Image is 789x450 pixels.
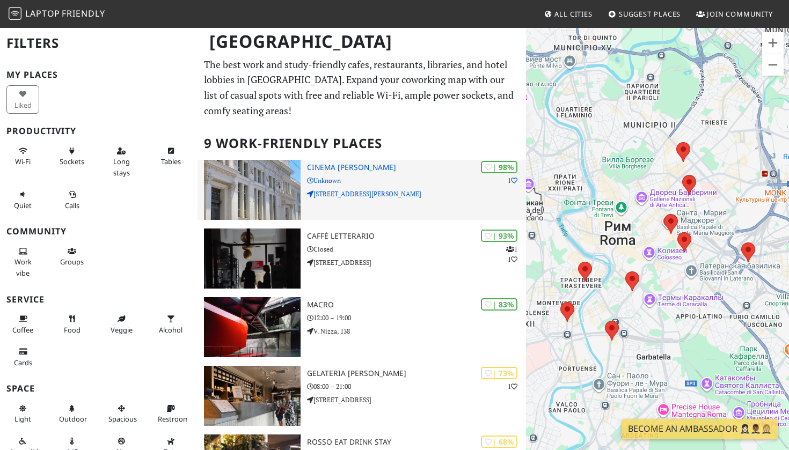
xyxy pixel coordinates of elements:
div: | 73% [481,367,517,379]
button: Quiet [6,186,39,214]
p: [STREET_ADDRESS] [307,395,526,405]
span: Work-friendly tables [161,157,181,166]
a: Caffè Letterario | 93% 11 Caffè Letterario Closed [STREET_ADDRESS] [198,228,527,289]
button: Увеличить [762,32,784,54]
span: Spacious [108,414,137,424]
p: Unknown [307,175,526,186]
a: Suggest Places [604,4,685,24]
h3: Cinema [PERSON_NAME] [307,163,526,172]
span: Long stays [113,157,130,177]
h3: Caffè Letterario [307,232,526,241]
div: | 98% [481,161,517,173]
p: The best work and study-friendly cafes, restaurants, libraries, and hotel lobbies in [GEOGRAPHIC_... [204,57,520,119]
span: Power sockets [60,157,84,166]
span: Outdoor area [59,414,87,424]
span: Alcohol [159,325,182,335]
img: MACRO [204,297,301,357]
span: Video/audio calls [65,201,79,210]
span: Credit cards [14,358,32,367]
div: | 83% [481,298,517,311]
button: Cards [6,343,39,371]
span: Friendly [62,8,105,19]
img: Cinema Troisi [204,160,301,220]
a: All Cities [539,4,597,24]
h3: Gelateria [PERSON_NAME] [307,369,526,378]
button: Tables [155,142,187,171]
span: Quiet [14,201,32,210]
a: Join Community [692,4,777,24]
p: 12:00 – 19:00 [307,313,526,323]
button: Уменьшить [762,54,784,76]
span: Laptop [25,8,60,19]
span: Food [64,325,81,335]
p: 1 [508,175,517,186]
span: Coffee [12,325,33,335]
img: LaptopFriendly [9,7,21,20]
button: Food [56,310,89,338]
button: Outdoor [56,400,89,428]
button: Wi-Fi [6,142,39,171]
button: Restroom [155,400,187,428]
span: Join Community [707,9,773,19]
a: Cinema Troisi | 98% 1 Cinema [PERSON_NAME] Unknown [STREET_ADDRESS][PERSON_NAME] [198,160,527,220]
div: | 93% [481,230,517,242]
span: Group tables [60,257,84,267]
h3: Productivity [6,126,191,136]
p: [STREET_ADDRESS][PERSON_NAME] [307,189,526,199]
h3: Community [6,226,191,237]
button: Sockets [56,142,89,171]
h1: [GEOGRAPHIC_DATA] [201,27,524,56]
a: MACRO | 83% MACRO 12:00 – 19:00 V. Nizza, 138 [198,297,527,357]
a: Gelateria Giuffrè | 73% 1 Gelateria [PERSON_NAME] 08:00 – 21:00 [STREET_ADDRESS] [198,366,527,426]
h3: Service [6,294,191,305]
span: Stable Wi-Fi [15,157,31,166]
h3: MACRO [307,300,526,309]
span: People working [14,257,32,277]
span: All Cities [554,9,593,19]
a: LaptopFriendly LaptopFriendly [9,5,105,24]
button: Veggie [105,310,138,338]
h3: My Places [6,70,191,80]
button: Alcohol [155,310,187,338]
h2: 9 Work-Friendly Places [204,127,520,160]
button: Spacious [105,400,138,428]
span: Suggest Places [619,9,681,19]
img: Caffè Letterario [204,228,301,289]
h3: Space [6,383,191,394]
h3: Rosso Eat Drink Stay [307,438,526,447]
button: Light [6,400,39,428]
button: Long stays [105,142,138,181]
button: Work vibe [6,242,39,282]
span: Restroom [158,414,189,424]
p: V. Nizza, 138 [307,326,526,336]
h2: Filters [6,27,191,60]
span: Natural light [14,414,31,424]
button: Calls [56,186,89,214]
button: Coffee [6,310,39,338]
p: Closed [307,244,526,254]
p: [STREET_ADDRESS] [307,257,526,268]
p: 1 1 [506,244,517,264]
span: Veggie [111,325,133,335]
p: 1 [508,381,517,392]
div: | 68% [481,436,517,448]
p: 08:00 – 21:00 [307,381,526,392]
img: Gelateria Giuffrè [204,366,301,426]
button: Groups [56,242,89,271]
a: Become an Ambassador 🤵🏻‍♀️🤵🏾‍♂️🤵🏼‍♀️ [622,419,778,439]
